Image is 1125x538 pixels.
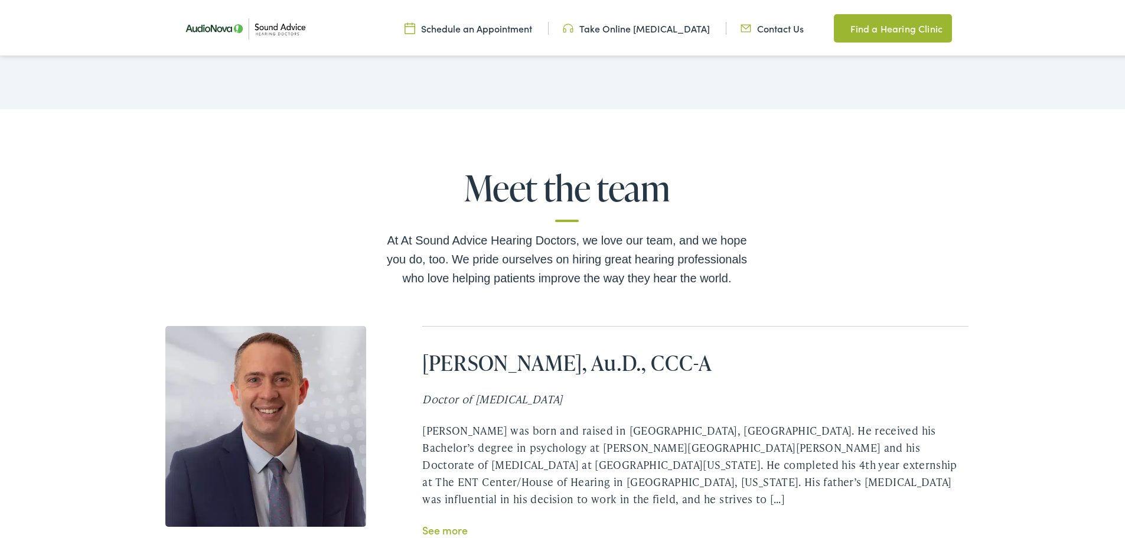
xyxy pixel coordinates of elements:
a: Take Online [MEDICAL_DATA] [563,19,710,32]
a: See more [422,520,468,535]
img: Map pin icon in a unique green color, indicating location-related features or services. [834,19,844,33]
a: Schedule an Appointment [405,19,532,32]
div: [PERSON_NAME] was born and raised in [GEOGRAPHIC_DATA], [GEOGRAPHIC_DATA]. He received his Bachel... [422,420,969,505]
h2: Meet the team [378,166,756,220]
a: Contact Us [741,19,804,32]
img: Icon representing mail communication in a unique green color, indicative of contact or communicat... [741,19,751,32]
img: Calendar icon in a unique green color, symbolizing scheduling or date-related features. [405,19,415,32]
img: Headphone icon in a unique green color, suggesting audio-related services or features. [563,19,573,32]
div: At At Sound Advice Hearing Doctors, we love our team, and we hope you do, too. We pride ourselves... [378,229,756,285]
h2: [PERSON_NAME], Au.D., CCC-A [422,348,969,373]
i: Doctor of [MEDICAL_DATA] [422,389,563,404]
img: Audiologist Sam Tillman at Sound Advice Hearing Doctors in Harrison, AR and Hollister, MO [165,324,366,524]
a: Find a Hearing Clinic [834,12,952,40]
